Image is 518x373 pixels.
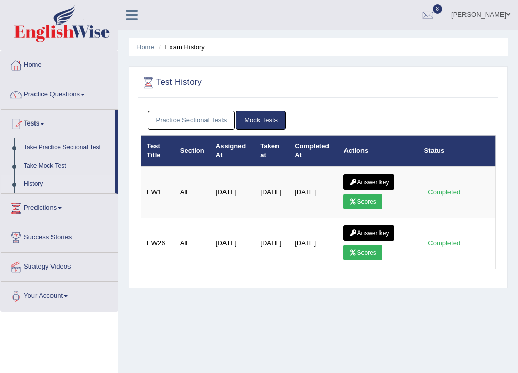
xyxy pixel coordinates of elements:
li: Exam History [156,42,205,52]
a: Tests [1,110,115,135]
th: Assigned At [210,135,255,167]
div: Completed [424,238,464,248]
div: Completed [424,187,464,198]
th: Taken at [254,135,289,167]
th: Section [175,135,210,167]
td: [DATE] [289,218,338,269]
a: Practice Sectional Tests [148,111,235,130]
th: Test Title [141,135,175,167]
th: Status [419,135,496,167]
td: All [175,218,210,269]
td: All [175,167,210,218]
td: [DATE] [210,218,255,269]
th: Actions [338,135,418,167]
a: Answer key [343,174,394,190]
a: Home [136,43,154,51]
td: [DATE] [210,167,255,218]
td: [DATE] [289,167,338,218]
th: Completed At [289,135,338,167]
a: Strategy Videos [1,253,118,278]
a: Take Practice Sectional Test [19,138,115,157]
td: EW1 [141,167,175,218]
a: Take Mock Test [19,157,115,175]
span: 8 [433,4,443,14]
a: Scores [343,194,382,209]
a: Scores [343,245,382,260]
a: Predictions [1,194,118,220]
a: Answer key [343,225,394,241]
td: [DATE] [254,218,289,269]
a: Success Stories [1,223,118,249]
td: [DATE] [254,167,289,218]
a: Home [1,51,118,77]
td: EW26 [141,218,175,269]
a: Mock Tests [236,111,286,130]
h2: Test History [141,75,361,91]
a: History [19,175,115,193]
a: Your Account [1,282,118,308]
a: Practice Questions [1,80,118,106]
